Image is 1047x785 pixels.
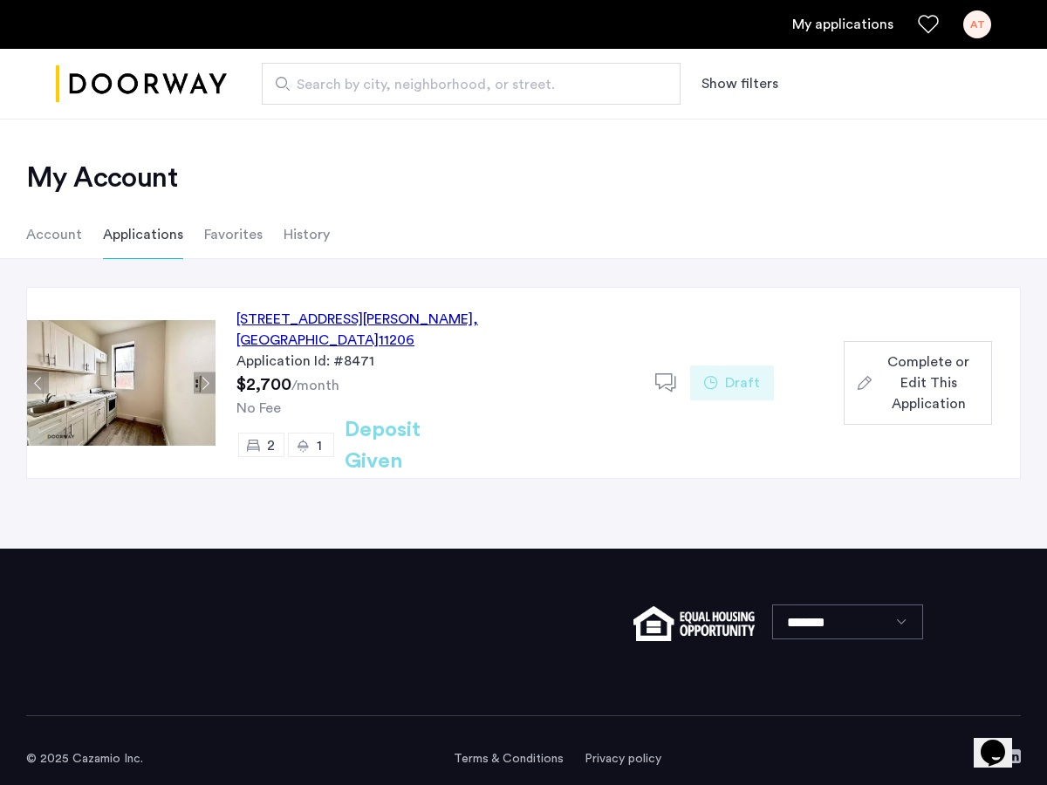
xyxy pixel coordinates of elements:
[56,51,227,117] a: Cazamio logo
[918,14,939,35] a: Favorites
[701,73,778,94] button: Show or hide filters
[317,439,322,453] span: 1
[204,210,263,259] li: Favorites
[26,210,82,259] li: Account
[633,606,755,641] img: equal-housing.png
[879,352,978,414] span: Complete or Edit This Application
[26,160,1021,195] h2: My Account
[725,372,760,393] span: Draft
[27,372,49,394] button: Previous apartment
[844,341,992,425] button: button
[26,753,143,765] span: © 2025 Cazamio Inc.
[284,210,330,259] li: History
[194,372,216,394] button: Next apartment
[236,401,281,415] span: No Fee
[236,376,291,393] span: $2,700
[103,210,183,259] li: Applications
[236,351,634,372] div: Application Id: #8471
[236,309,634,351] div: [STREET_ADDRESS][PERSON_NAME] 11206
[345,414,483,477] h2: Deposit Given
[56,51,227,117] img: logo
[27,320,216,446] img: Apartment photo
[972,749,986,763] a: Facebook
[297,74,632,95] span: Search by city, neighborhood, or street.
[963,10,991,38] div: AT
[291,379,339,392] sub: /month
[585,750,661,768] a: Privacy policy
[267,439,275,453] span: 2
[262,63,681,105] input: Apartment Search
[454,750,564,768] a: Terms and conditions
[974,715,1030,768] iframe: chat widget
[792,14,893,35] a: My application
[772,604,923,639] select: Language select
